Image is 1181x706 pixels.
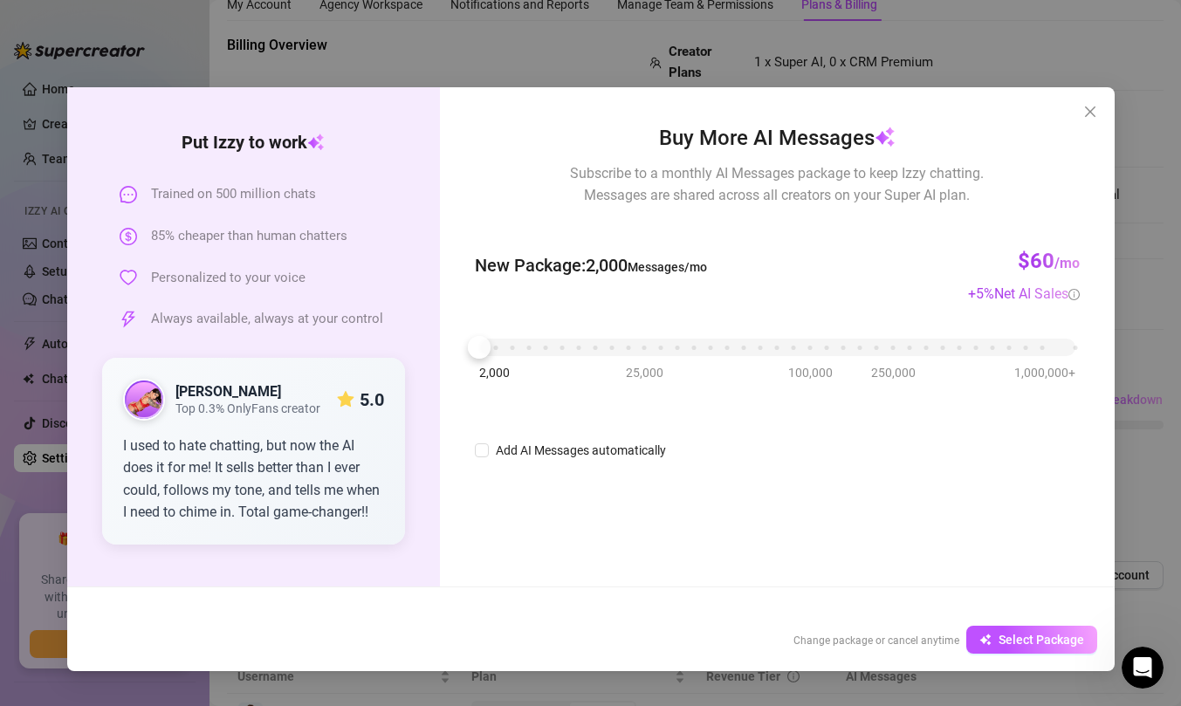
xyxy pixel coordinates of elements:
[120,228,137,245] span: dollar
[966,626,1097,654] button: Select Package
[151,309,383,330] span: Always available, always at your control
[1122,647,1164,689] iframe: Intercom live chat
[968,285,1080,302] span: + 5 %
[793,634,959,647] span: Change package or cancel anytime
[175,401,320,416] span: Top 0.3% OnlyFans creator
[999,633,1084,647] span: Select Package
[625,363,663,382] span: 25,000
[182,132,325,153] strong: Put Izzy to work
[359,389,383,410] strong: 5.0
[151,226,347,247] span: 85% cheaper than human chatters
[495,441,665,460] div: Add AI Messages automatically
[1068,289,1080,300] span: info-circle
[627,260,706,274] span: Messages/mo
[1076,98,1104,126] button: Close
[474,252,706,279] span: New Package : 2,000
[120,186,137,203] span: message
[151,268,306,289] span: Personalized to your voice
[1014,363,1075,382] span: 1,000,000+
[120,269,137,286] span: heart
[336,391,354,408] span: star
[123,435,384,524] div: I used to hate chatting, but now the AI does it for me! It sells better than I ever could, follow...
[658,122,895,155] span: Buy More AI Messages
[1054,255,1080,271] span: /mo
[125,380,163,419] img: public
[1076,105,1104,119] span: Close
[1083,105,1097,119] span: close
[994,283,1080,305] div: Net AI Sales
[175,383,281,400] strong: [PERSON_NAME]
[478,363,509,382] span: 2,000
[570,162,984,206] span: Subscribe to a monthly AI Messages package to keep Izzy chatting. Messages are shared across all ...
[1018,248,1080,276] h3: $60
[151,184,316,205] span: Trained on 500 million chats
[787,363,832,382] span: 100,000
[120,311,137,328] span: thunderbolt
[870,363,915,382] span: 250,000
